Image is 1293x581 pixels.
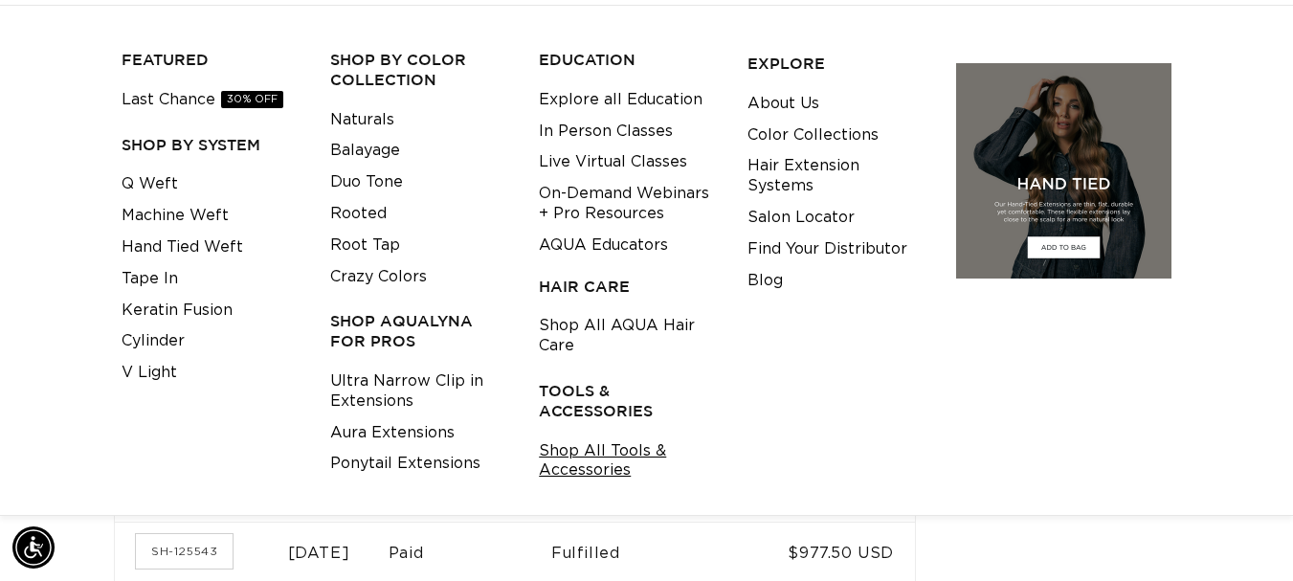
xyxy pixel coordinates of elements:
[122,84,283,116] a: Last Chance30% OFF
[539,277,718,297] h3: HAIR CARE
[122,200,229,232] a: Machine Weft
[539,436,718,487] a: Shop All Tools & Accessories
[12,526,55,569] div: Accessibility Menu
[288,546,350,561] time: [DATE]
[136,534,233,569] a: Order number SH-125543
[330,417,455,449] a: Aura Extensions
[122,135,301,155] h3: SHOP BY SYSTEM
[747,88,819,120] a: About Us
[539,116,673,147] a: In Person Classes
[539,84,702,116] a: Explore all Education
[330,230,400,261] a: Root Tap
[539,50,718,70] h3: EDUCATION
[539,230,668,261] a: AQUA Educators
[330,50,509,90] h3: Shop by Color Collection
[330,448,480,480] a: Ponytail Extensions
[1197,489,1293,581] iframe: Chat Widget
[747,234,907,265] a: Find Your Distributor
[122,263,178,295] a: Tape In
[122,295,233,326] a: Keratin Fusion
[539,310,718,362] a: Shop All AQUA Hair Care
[539,146,687,178] a: Live Virtual Classes
[747,202,855,234] a: Salon Locator
[122,357,177,389] a: V Light
[747,150,926,202] a: Hair Extension Systems
[122,50,301,70] h3: FEATURED
[122,325,185,357] a: Cylinder
[330,311,509,351] h3: Shop AquaLyna for Pros
[330,135,400,167] a: Balayage
[539,381,718,421] h3: TOOLS & ACCESSORIES
[330,167,403,198] a: Duo Tone
[330,198,387,230] a: Rooted
[539,178,718,230] a: On-Demand Webinars + Pro Resources
[330,261,427,293] a: Crazy Colors
[221,91,283,108] span: 30% OFF
[747,54,926,74] h3: EXPLORE
[747,265,783,297] a: Blog
[122,232,243,263] a: Hand Tied Weft
[330,366,509,417] a: Ultra Narrow Clip in Extensions
[122,168,178,200] a: Q Weft
[330,104,394,136] a: Naturals
[747,120,879,151] a: Color Collections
